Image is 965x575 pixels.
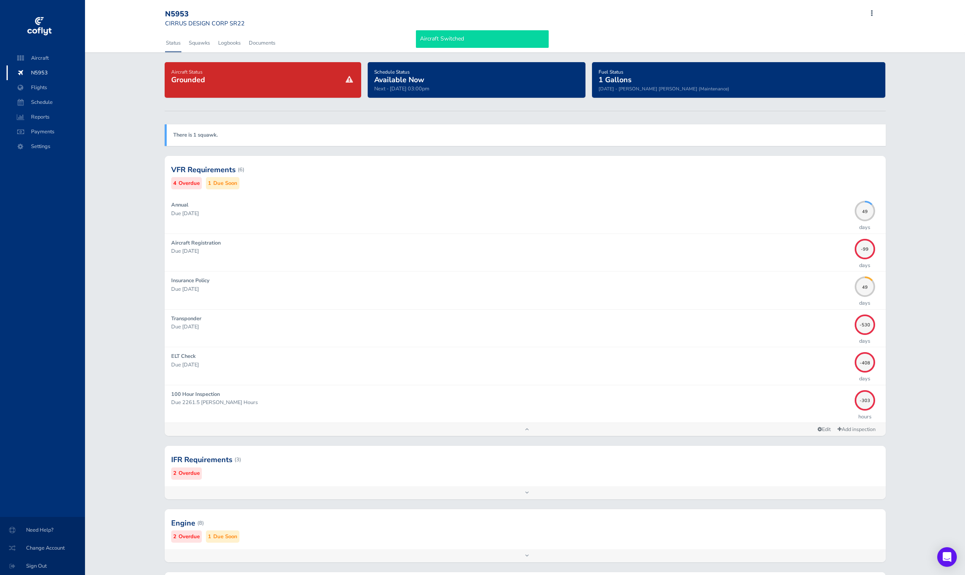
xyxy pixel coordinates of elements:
a: Aircraft Registration Due [DATE] -99days [165,234,886,271]
p: Due [DATE] [171,209,851,218]
p: Due 2261.5 [PERSON_NAME] Hours [171,398,851,407]
span: Payments [15,124,77,139]
small: Overdue [179,532,200,541]
span: Settings [15,139,77,154]
span: Schedule Status [374,69,410,75]
span: -408 [855,359,875,364]
small: Due Soon [213,532,237,541]
span: Edit [818,426,831,433]
span: -99 [855,246,875,250]
span: 1 Gallons [599,75,632,85]
small: [DATE] - [PERSON_NAME] [PERSON_NAME] (Maintenance) [599,85,729,92]
a: Documents [248,34,276,52]
span: 49 [855,283,875,288]
span: Change Account [10,541,75,555]
span: Next - [DATE] 03:00pm [374,85,429,92]
div: Aircraft Switched [416,30,549,47]
strong: ELT Check [171,353,196,360]
span: Grounded [171,75,205,85]
a: Add inspection [834,424,879,436]
a: Schedule StatusAvailable Now [374,66,424,85]
small: CIRRUS DESIGN CORP SR22 [165,19,245,27]
a: There is 1 squawk. [173,131,218,139]
a: Status [165,34,181,52]
span: -530 [855,321,875,326]
p: days [859,375,870,383]
div: N5953 [165,10,245,19]
span: Reports [15,110,77,124]
span: -303 [855,397,875,402]
span: 49 [855,208,875,212]
a: Transponder Due [DATE] -530days [165,310,886,347]
p: days [859,223,870,231]
a: Logbooks [217,34,241,52]
span: Need Help? [10,523,75,537]
strong: Annual [171,201,188,209]
span: Aircraft [15,51,77,65]
small: Due Soon [213,179,237,188]
span: Available Now [374,75,424,85]
a: Annual Due [DATE] 49days [165,196,886,233]
p: hours [858,413,871,421]
a: Squawks [188,34,211,52]
p: days [859,261,870,270]
small: Overdue [179,179,200,188]
span: N5953 [15,65,77,80]
p: days [859,299,870,307]
a: Edit [814,424,834,435]
p: Due [DATE] [171,361,851,369]
span: Flights [15,80,77,95]
a: 100 Hour Inspection Due 2261.5 [PERSON_NAME] Hours -303hours [165,385,886,422]
div: Open Intercom Messenger [937,547,957,567]
a: Insurance Policy Due [DATE] 49days [165,272,886,309]
p: Due [DATE] [171,323,851,331]
p: Due [DATE] [171,247,851,255]
p: days [859,337,870,345]
span: Fuel Status [599,69,623,75]
strong: Transponder [171,315,201,322]
strong: Aircraft Registration [171,239,221,247]
span: Aircraft Status [171,69,203,75]
small: Overdue [179,469,200,478]
span: Schedule [15,95,77,110]
span: Sign Out [10,559,75,573]
a: ELT Check Due [DATE] -408days [165,347,886,384]
img: coflyt logo [26,14,53,39]
p: Due [DATE] [171,285,851,293]
strong: Insurance Policy [171,277,210,284]
strong: 100 Hour Inspection [171,391,220,398]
